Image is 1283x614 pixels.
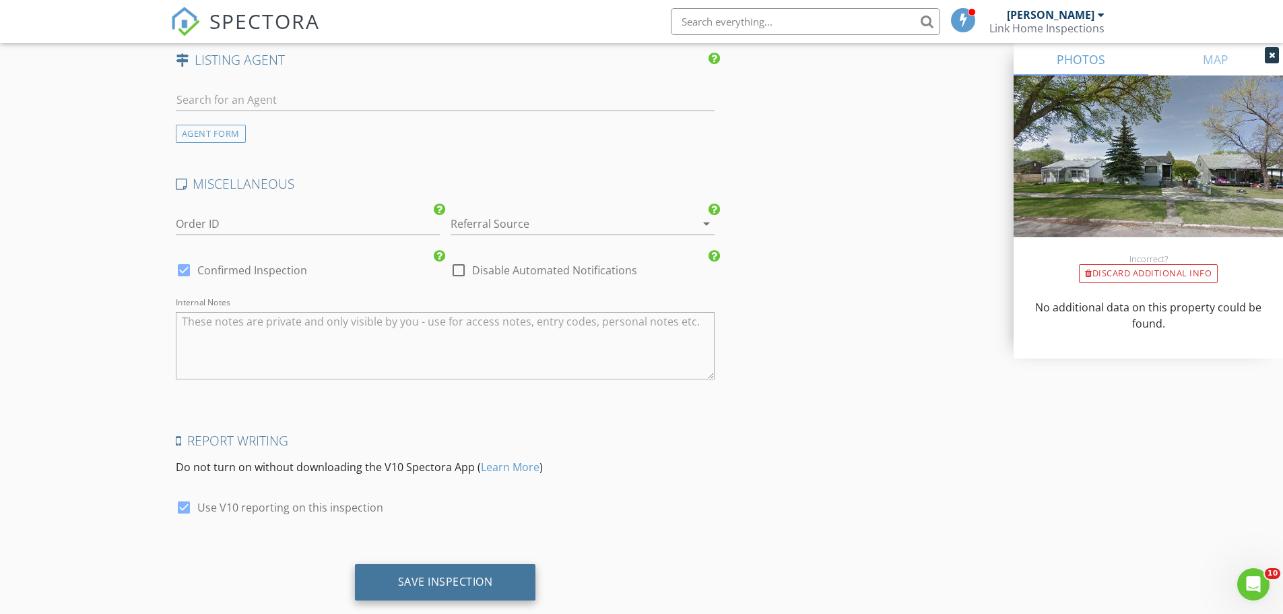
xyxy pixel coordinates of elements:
[1265,568,1280,579] span: 10
[176,312,715,379] textarea: Internal Notes
[1030,299,1267,332] p: No additional data on this property could be found.
[176,89,715,111] input: Search for an Agent
[176,51,715,69] h4: LISTING AGENT
[989,22,1105,35] div: Link Home Inspections
[698,216,715,232] i: arrow_drop_down
[176,175,715,193] h4: MISCELLANEOUS
[671,8,940,35] input: Search everything...
[481,460,539,474] a: Learn More
[472,264,637,277] label: Disable Automated Notifications
[209,7,320,35] span: SPECTORA
[1014,75,1283,270] img: streetview
[176,459,715,475] p: Do not turn on without downloading the V10 Spectora App ( )
[176,432,715,450] h4: Report Writing
[1007,8,1094,22] div: [PERSON_NAME]
[1237,568,1270,601] iframe: Intercom live chat
[1148,43,1283,75] a: MAP
[398,575,493,588] div: Save Inspection
[176,125,246,143] div: AGENT FORM
[170,18,320,47] a: SPECTORA
[1079,264,1218,283] div: Discard Additional info
[170,7,200,36] img: The Best Home Inspection Software - Spectora
[197,501,383,514] label: Use V10 reporting on this inspection
[1014,253,1283,264] div: Incorrect?
[1014,43,1148,75] a: PHOTOS
[197,264,307,277] label: Confirmed Inspection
